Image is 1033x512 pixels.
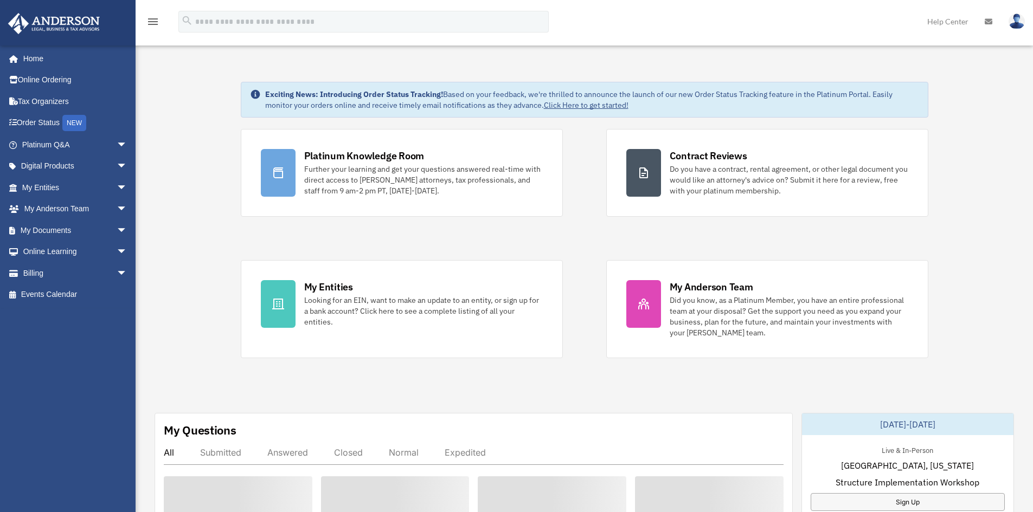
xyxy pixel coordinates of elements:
[8,48,138,69] a: Home
[117,262,138,284] span: arrow_drop_down
[334,447,363,458] div: Closed
[8,90,144,112] a: Tax Organizers
[304,149,425,163] div: Platinum Knowledge Room
[8,284,144,306] a: Events Calendar
[117,241,138,263] span: arrow_drop_down
[146,15,159,28] i: menu
[117,155,138,178] span: arrow_drop_down
[117,134,138,156] span: arrow_drop_down
[841,459,974,472] span: [GEOGRAPHIC_DATA], [US_STATE]
[802,413,1013,435] div: [DATE]-[DATE]
[181,15,193,27] i: search
[606,260,928,358] a: My Anderson Team Did you know, as a Platinum Member, you have an entire professional team at your...
[445,447,486,458] div: Expedited
[606,129,928,217] a: Contract Reviews Do you have a contract, rental agreement, or other legal document you would like...
[265,89,443,99] strong: Exciting News: Introducing Order Status Tracking!
[5,13,103,34] img: Anderson Advisors Platinum Portal
[304,295,543,327] div: Looking for an EIN, want to make an update to an entity, or sign up for a bank account? Click her...
[670,149,747,163] div: Contract Reviews
[304,164,543,196] div: Further your learning and get your questions answered real-time with direct access to [PERSON_NAM...
[8,198,144,220] a: My Anderson Teamarrow_drop_down
[304,280,353,294] div: My Entities
[267,447,308,458] div: Answered
[8,134,144,155] a: Platinum Q&Aarrow_drop_down
[873,444,942,455] div: Live & In-Person
[389,447,419,458] div: Normal
[670,280,753,294] div: My Anderson Team
[62,115,86,131] div: NEW
[8,155,144,177] a: Digital Productsarrow_drop_down
[8,177,144,198] a: My Entitiesarrow_drop_down
[117,177,138,199] span: arrow_drop_down
[670,295,908,338] div: Did you know, as a Platinum Member, you have an entire professional team at your disposal? Get th...
[670,164,908,196] div: Do you have a contract, rental agreement, or other legal document you would like an attorney's ad...
[164,422,236,438] div: My Questions
[265,89,919,111] div: Based on your feedback, we're thrilled to announce the launch of our new Order Status Tracking fe...
[200,447,241,458] div: Submitted
[241,260,563,358] a: My Entities Looking for an EIN, want to make an update to an entity, or sign up for a bank accoun...
[8,69,144,91] a: Online Ordering
[811,493,1005,511] a: Sign Up
[836,476,979,489] span: Structure Implementation Workshop
[117,219,138,242] span: arrow_drop_down
[8,112,144,134] a: Order StatusNEW
[146,19,159,28] a: menu
[164,447,174,458] div: All
[8,241,144,263] a: Online Learningarrow_drop_down
[1009,14,1025,29] img: User Pic
[241,129,563,217] a: Platinum Knowledge Room Further your learning and get your questions answered real-time with dire...
[8,219,144,241] a: My Documentsarrow_drop_down
[544,100,628,110] a: Click Here to get started!
[117,198,138,221] span: arrow_drop_down
[8,262,144,284] a: Billingarrow_drop_down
